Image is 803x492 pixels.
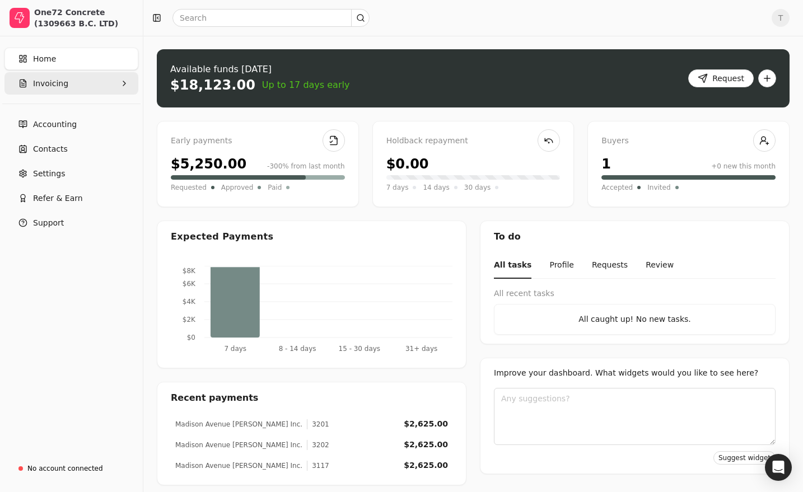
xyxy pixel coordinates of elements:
div: $0.00 [386,154,429,174]
span: Invoicing [33,78,68,90]
button: Suggest widget [713,451,776,465]
input: Search [172,9,370,27]
tspan: 31+ days [405,345,437,353]
span: Settings [33,168,65,180]
button: Review [646,252,674,279]
span: Refer & Earn [33,193,83,204]
div: 3202 [307,440,329,450]
tspan: 15 - 30 days [339,345,380,353]
div: Madison Avenue [PERSON_NAME] Inc. [175,419,302,429]
button: Support [4,212,138,234]
span: Home [33,53,56,65]
div: Expected Payments [171,230,273,243]
div: 3201 [307,419,329,429]
div: No account connected [27,463,103,474]
div: Madison Avenue [PERSON_NAME] Inc. [175,440,302,450]
div: $18,123.00 [170,76,255,94]
div: -300% from last month [267,161,345,171]
a: Home [4,48,138,70]
button: Requests [592,252,628,279]
div: $2,625.00 [404,439,448,451]
tspan: $6K [183,280,196,288]
a: No account connected [4,458,138,479]
span: Contacts [33,143,68,155]
span: Accepted [601,182,633,193]
div: Available funds [DATE] [170,63,349,76]
div: $2,625.00 [404,418,448,430]
a: Contacts [4,138,138,160]
button: Refer & Earn [4,187,138,209]
span: Requested [171,182,207,193]
div: 1 [601,154,611,174]
span: Support [33,217,64,229]
div: $5,250.00 [171,154,246,174]
div: All caught up! No new tasks. [503,313,766,325]
div: $2,625.00 [404,460,448,471]
a: Accounting [4,113,138,135]
div: Madison Avenue [PERSON_NAME] Inc. [175,461,302,471]
button: Profile [549,252,574,279]
span: 30 days [464,182,491,193]
button: T [772,9,790,27]
button: Request [688,69,754,87]
div: To do [480,221,789,252]
button: All tasks [494,252,531,279]
div: +0 new this month [711,161,776,171]
div: Open Intercom Messenger [765,454,792,481]
div: Improve your dashboard. What widgets would you like to see here? [494,367,776,379]
tspan: $0 [187,334,195,341]
span: Accounting [33,119,77,130]
span: Invited [647,182,670,193]
tspan: 7 days [224,345,246,353]
span: Approved [221,182,254,193]
button: Invoicing [4,72,138,95]
span: Up to 17 days early [262,78,350,92]
div: Recent payments [157,382,466,414]
div: Early payments [171,135,345,147]
div: One72 Concrete (1309663 B.C. LTD) [34,7,133,29]
tspan: $4K [183,298,196,306]
div: Buyers [601,135,776,147]
span: 14 days [423,182,449,193]
a: Settings [4,162,138,185]
div: Holdback repayment [386,135,561,147]
div: All recent tasks [494,288,776,299]
span: Paid [268,182,282,193]
tspan: 8 - 14 days [279,345,316,353]
tspan: $2K [183,316,196,324]
tspan: $8K [183,267,196,275]
span: 7 days [386,182,409,193]
div: 3117 [307,461,329,471]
